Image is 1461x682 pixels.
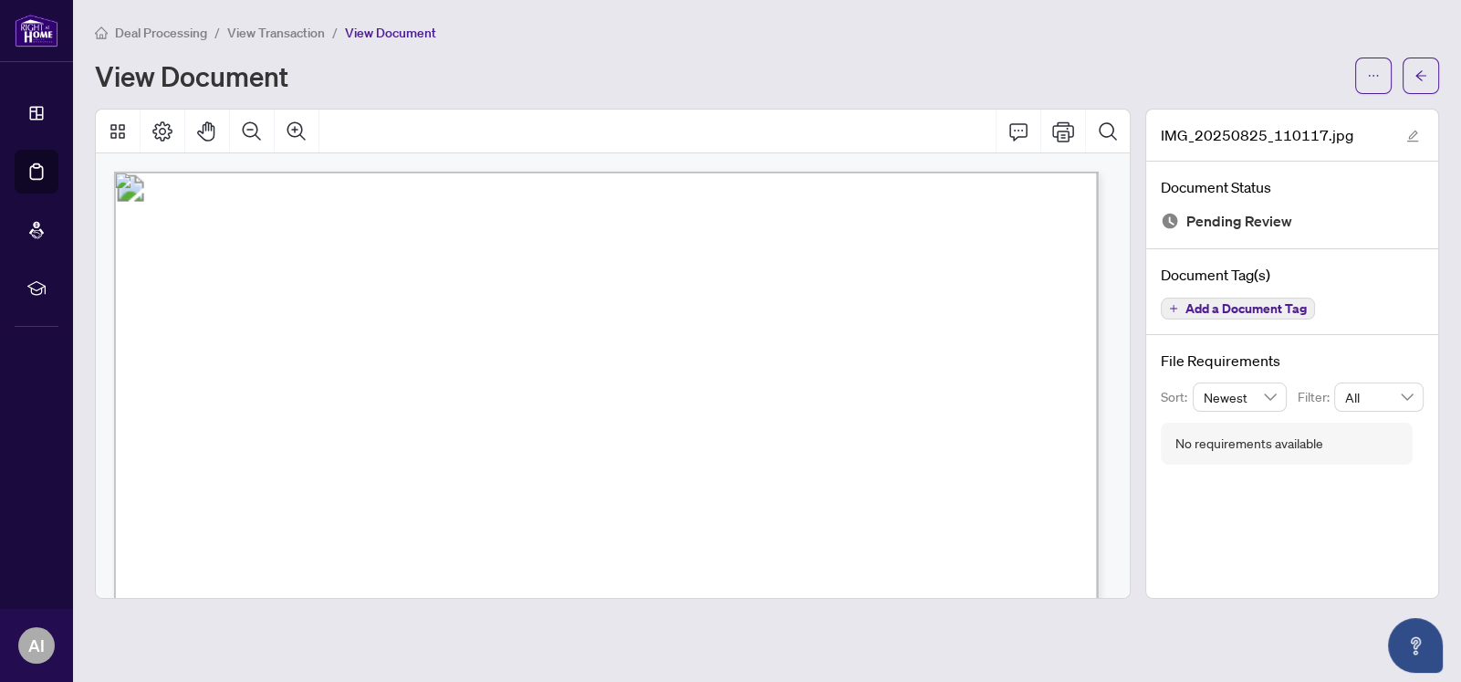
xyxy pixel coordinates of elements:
[1406,130,1419,142] span: edit
[1175,434,1323,454] div: No requirements available
[214,22,220,43] li: /
[1367,69,1380,82] span: ellipsis
[1186,209,1292,234] span: Pending Review
[115,25,207,41] span: Deal Processing
[15,14,58,47] img: logo
[332,22,338,43] li: /
[1169,304,1178,313] span: plus
[1161,387,1193,407] p: Sort:
[1298,387,1334,407] p: Filter:
[345,25,436,41] span: View Document
[1161,264,1424,286] h4: Document Tag(s)
[1414,69,1427,82] span: arrow-left
[95,61,288,90] h1: View Document
[1185,302,1307,315] span: Add a Document Tag
[1161,298,1315,320] button: Add a Document Tag
[227,25,325,41] span: View Transaction
[1161,124,1353,146] span: IMG_20250825_110117.jpg
[1161,350,1424,372] h4: File Requirements
[1161,212,1179,230] img: Document Status
[1161,176,1424,198] h4: Document Status
[95,26,108,39] span: home
[1388,618,1443,673] button: Open asap
[28,633,45,658] span: AI
[1345,383,1413,411] span: All
[1204,383,1277,411] span: Newest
